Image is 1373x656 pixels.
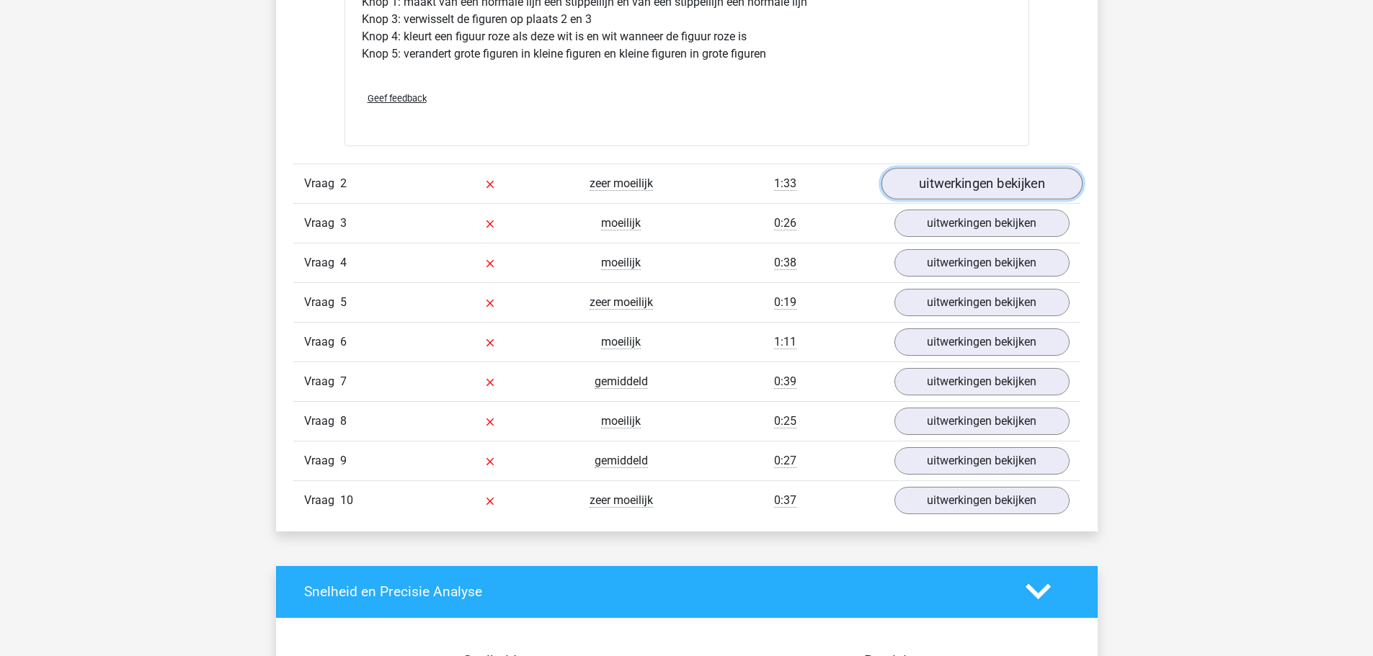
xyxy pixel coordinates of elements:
[894,289,1070,316] a: uitwerkingen bekijken
[894,210,1070,237] a: uitwerkingen bekijken
[590,493,653,508] span: zeer moeilijk
[304,413,340,430] span: Vraag
[894,408,1070,435] a: uitwerkingen bekijken
[774,216,796,230] span: 0:26
[340,493,353,507] span: 10
[601,335,641,349] span: moeilijk
[340,176,347,190] span: 2
[304,452,340,469] span: Vraag
[590,176,653,191] span: zeer moeilijk
[774,176,796,191] span: 1:33
[340,216,347,230] span: 3
[601,256,641,270] span: moeilijk
[774,256,796,270] span: 0:38
[595,374,648,389] span: gemiddeld
[304,492,340,509] span: Vraag
[774,493,796,508] span: 0:37
[894,487,1070,514] a: uitwerkingen bekijken
[774,374,796,389] span: 0:39
[590,295,653,310] span: zeer moeilijk
[774,454,796,468] span: 0:27
[340,335,347,349] span: 6
[304,175,340,192] span: Vraag
[881,168,1082,199] a: uitwerkingen bekijken
[595,454,648,468] span: gemiddeld
[894,368,1070,395] a: uitwerkingen bekijken
[340,256,347,269] span: 4
[601,216,641,230] span: moeilijk
[368,93,427,104] span: Geef feedback
[774,414,796,428] span: 0:25
[304,215,340,232] span: Vraag
[601,414,641,428] span: moeilijk
[340,454,347,467] span: 9
[304,333,340,351] span: Vraag
[304,254,340,271] span: Vraag
[894,328,1070,356] a: uitwerkingen bekijken
[340,414,347,428] span: 8
[304,583,1004,600] h4: Snelheid en Precisie Analyse
[774,295,796,310] span: 0:19
[304,294,340,311] span: Vraag
[894,447,1070,475] a: uitwerkingen bekijken
[340,295,347,309] span: 5
[304,373,340,390] span: Vraag
[894,249,1070,277] a: uitwerkingen bekijken
[774,335,796,349] span: 1:11
[340,374,347,388] span: 7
